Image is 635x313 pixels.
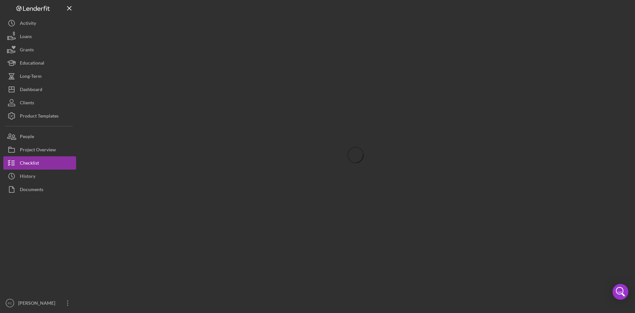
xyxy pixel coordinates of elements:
div: Long-Term [20,70,42,84]
div: Loans [20,30,32,45]
div: Documents [20,183,43,198]
div: Educational [20,56,44,71]
div: Checklist [20,156,39,171]
text: FC [8,301,12,305]
div: Open Intercom Messenger [613,284,628,300]
div: History [20,170,35,184]
button: Clients [3,96,76,109]
div: Project Overview [20,143,56,158]
button: Project Overview [3,143,76,156]
button: Grants [3,43,76,56]
button: Dashboard [3,83,76,96]
button: Long-Term [3,70,76,83]
div: [PERSON_NAME] [17,296,60,311]
div: Product Templates [20,109,59,124]
button: Product Templates [3,109,76,123]
button: FC[PERSON_NAME] [3,296,76,310]
button: Educational [3,56,76,70]
button: Loans [3,30,76,43]
button: History [3,170,76,183]
div: People [20,130,34,145]
button: Documents [3,183,76,196]
button: Checklist [3,156,76,170]
div: Dashboard [20,83,42,98]
div: Grants [20,43,34,58]
button: People [3,130,76,143]
div: Activity [20,17,36,31]
div: Clients [20,96,34,111]
button: Activity [3,17,76,30]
